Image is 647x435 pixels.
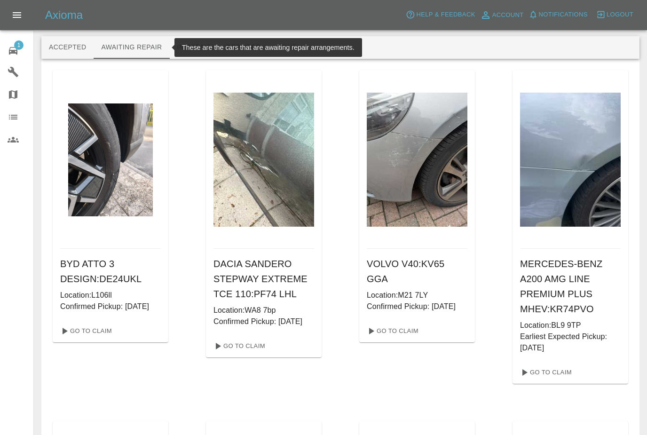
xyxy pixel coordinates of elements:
p: Location: L106ll [60,290,161,301]
button: Awaiting Repair [94,36,169,59]
span: Account [492,10,524,21]
button: Notifications [526,8,590,22]
button: Paid [268,36,311,59]
p: Confirmed Pickup: [DATE] [367,301,467,312]
a: Go To Claim [56,324,114,339]
h5: Axioma [45,8,83,23]
h6: VOLVO V40 : KV65 GGA [367,256,467,286]
p: Location: BL9 9TP [520,320,621,331]
button: Accepted [41,36,94,59]
span: 1 [14,40,24,50]
span: Notifications [539,9,588,20]
button: Repaired [219,36,268,59]
p: Confirmed Pickup: [DATE] [213,316,314,327]
button: Logout [594,8,636,22]
span: Help & Feedback [416,9,475,20]
p: Location: WA8 7bp [213,305,314,316]
a: Account [478,8,526,23]
button: Open drawer [6,4,28,26]
p: Confirmed Pickup: [DATE] [60,301,161,312]
h6: BYD ATTO 3 DESIGN : DE24UKL [60,256,161,286]
span: Logout [607,9,633,20]
button: In Repair [170,36,219,59]
a: Go To Claim [210,339,268,354]
button: Help & Feedback [403,8,477,22]
a: Go To Claim [363,324,421,339]
h6: DACIA SANDERO STEPWAY EXTREME TCE 110 : PF74 LHL [213,256,314,301]
p: Earliest Expected Pickup: [DATE] [520,331,621,354]
p: Location: M21 7LY [367,290,467,301]
a: Go To Claim [516,365,574,380]
h6: MERCEDES-BENZ A200 AMG LINE PREMIUM PLUS MHEV : KR74PVO [520,256,621,316]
